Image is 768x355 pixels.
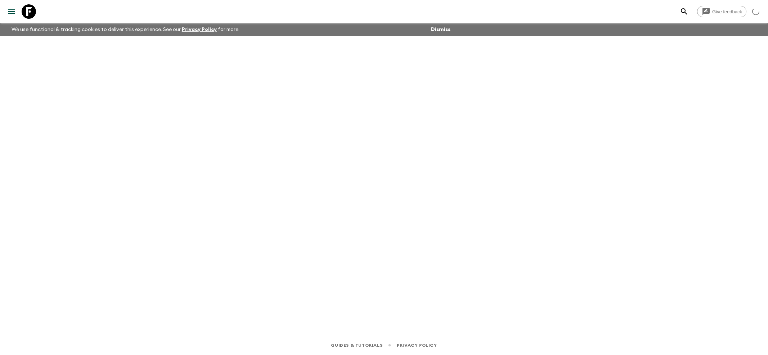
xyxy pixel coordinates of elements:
[397,341,437,349] a: Privacy Policy
[9,23,242,36] p: We use functional & tracking cookies to deliver this experience. See our for more.
[182,27,217,32] a: Privacy Policy
[708,9,746,14] span: Give feedback
[4,4,19,19] button: menu
[429,25,452,35] button: Dismiss
[331,341,382,349] a: Guides & Tutorials
[697,6,746,17] a: Give feedback
[677,4,691,19] button: search adventures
